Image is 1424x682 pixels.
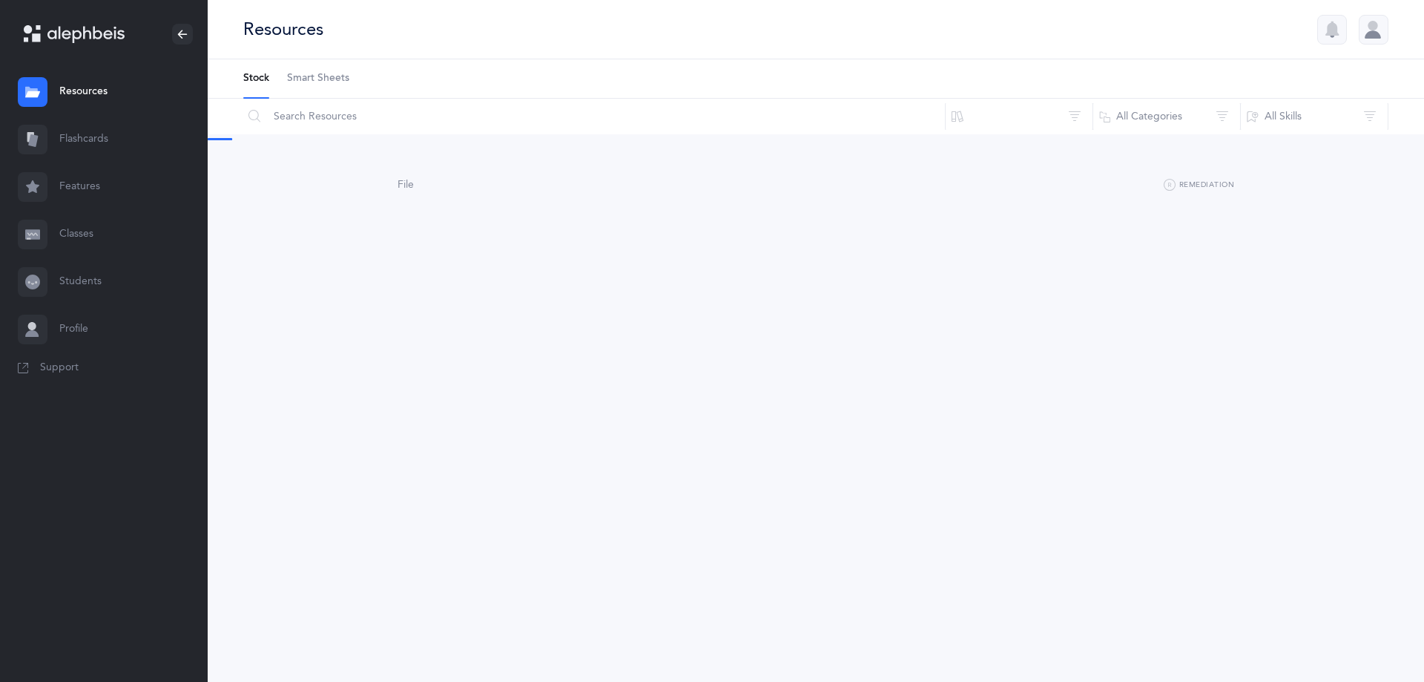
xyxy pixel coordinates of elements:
[287,71,349,86] span: Smart Sheets
[40,361,79,376] span: Support
[1092,99,1241,134] button: All Categories
[398,179,414,191] span: File
[1164,177,1234,194] button: Remediation
[1240,99,1388,134] button: All Skills
[243,17,323,42] div: Resources
[243,99,946,134] input: Search Resources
